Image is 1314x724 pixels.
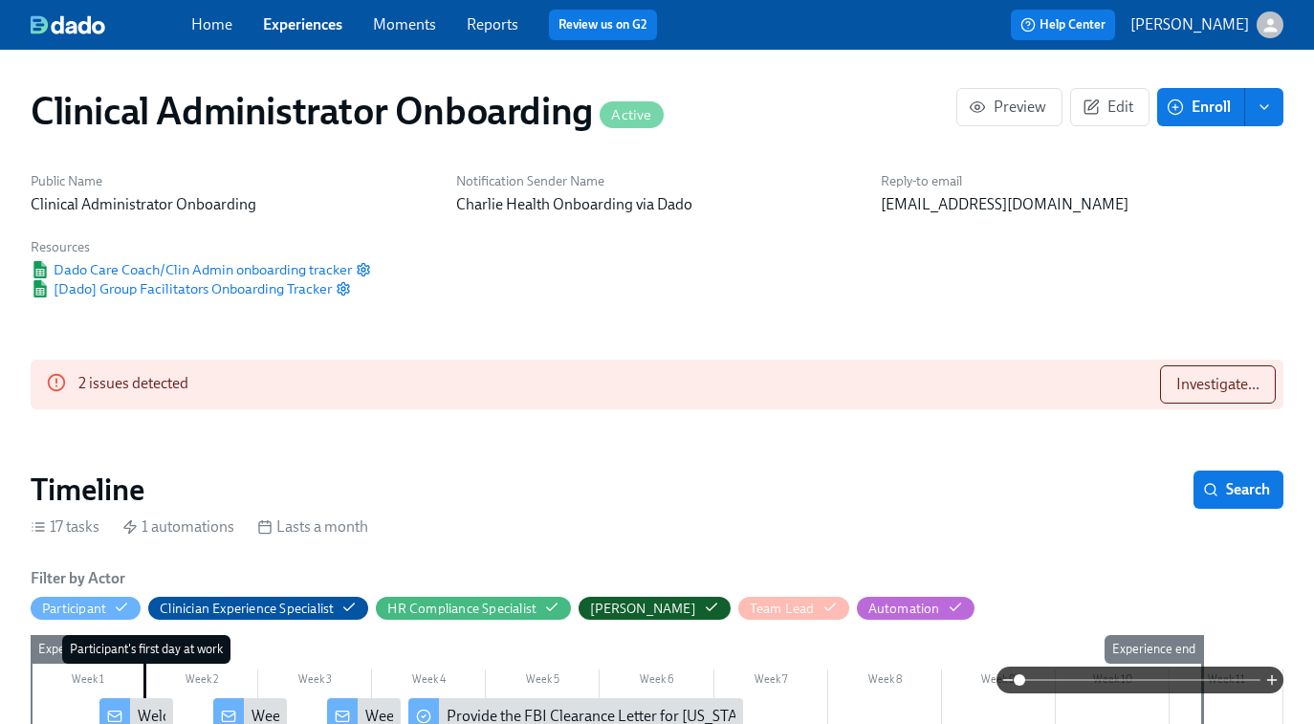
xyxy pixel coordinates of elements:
[1086,98,1133,117] span: Edit
[122,516,234,538] div: 1 automations
[31,260,352,279] a: Google SheetDado Care Coach/Clin Admin onboarding tracker
[31,279,332,298] a: Google Sheet[Dado] Group Facilitators Onboarding Tracker
[1020,15,1106,34] span: Help Center
[868,600,940,618] div: Hide Automation
[956,88,1062,126] button: Preview
[148,597,368,620] button: Clinician Experience Specialist
[1160,365,1276,404] button: Investigate...
[579,597,731,620] button: [PERSON_NAME]
[257,516,368,538] div: Lasts a month
[750,600,815,618] div: Hide Team Lead
[31,597,141,620] button: Participant
[1130,14,1249,35] p: [PERSON_NAME]
[78,365,188,404] div: 2 issues detected
[1070,88,1150,126] button: Edit
[600,108,663,122] span: Active
[31,172,433,190] h6: Public Name
[31,88,664,134] h1: Clinical Administrator Onboarding
[1176,375,1259,394] span: Investigate...
[1130,11,1283,38] button: [PERSON_NAME]
[160,600,334,618] div: Hide Clinician Experience Specialist
[467,15,518,33] a: Reports
[376,597,571,620] button: HR Compliance Specialist
[31,261,50,278] img: Google Sheet
[31,635,133,664] div: Experience start
[191,15,232,33] a: Home
[1194,471,1283,509] button: Search
[1105,635,1203,664] div: Experience end
[31,279,332,298] span: [Dado] Group Facilitators Onboarding Tracker
[62,635,230,664] div: Participant's first day at work
[42,600,106,618] div: Hide Participant
[263,15,342,33] a: Experiences
[857,597,975,620] button: Automation
[456,172,859,190] h6: Notification Sender Name
[387,600,537,618] div: Hide HR Compliance Specialist
[31,15,191,34] a: dado
[549,10,657,40] button: Review us on G2
[31,471,144,509] h2: Timeline
[31,568,125,589] h6: Filter by Actor
[31,15,105,34] img: dado
[373,15,436,33] a: Moments
[1245,88,1283,126] button: enroll
[456,194,859,215] p: Charlie Health Onboarding via Dado
[31,194,433,215] p: Clinical Administrator Onboarding
[31,238,371,256] h6: Resources
[881,172,1283,190] h6: Reply-to email
[31,280,50,297] img: Google Sheet
[1157,88,1245,126] button: Enroll
[31,516,99,538] div: 17 tasks
[973,98,1046,117] span: Preview
[738,597,849,620] button: Team Lead
[1171,98,1231,117] span: Enroll
[31,260,352,279] span: Dado Care Coach/Clin Admin onboarding tracker
[881,194,1283,215] p: [EMAIL_ADDRESS][DOMAIN_NAME]
[1011,10,1115,40] button: Help Center
[558,15,647,34] a: Review us on G2
[1207,480,1270,499] span: Search
[590,600,696,618] div: Hide Paige Eber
